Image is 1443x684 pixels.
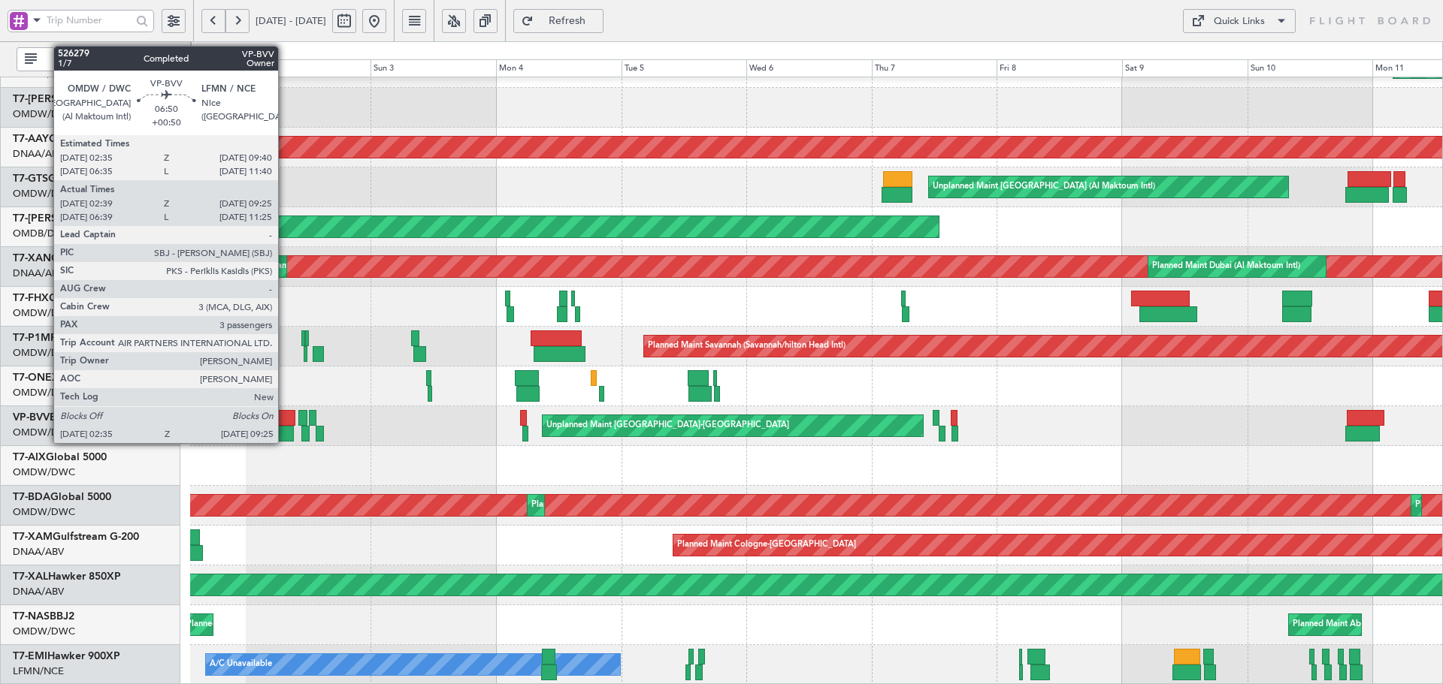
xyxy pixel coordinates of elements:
span: T7-ONEX [13,372,59,383]
span: T7-XAL [13,571,48,582]
span: T7-AIX [13,452,46,463]
a: T7-AAYGlobal 7500 [13,134,110,144]
span: T7-AAY [13,134,49,144]
a: DNAA/ABV [13,585,64,598]
a: OMDW/DWC [13,306,75,320]
a: OMDW/DWC [13,386,75,399]
a: OMDW/DWC [13,187,75,200]
a: T7-AIXGlobal 5000 [13,452,107,463]
span: T7-XAN [13,253,51,264]
div: Planned Maint Dubai (Al Maktoum Intl) [531,494,679,517]
a: T7-ONEXFalcon 8X [13,372,109,383]
span: T7-EMI [13,651,47,661]
a: DNAA/ABV [13,267,64,280]
a: OMDW/DWC [13,466,75,479]
div: Sat 2 [246,59,371,77]
a: T7-P1MPG-650ER [13,333,100,343]
a: T7-XANGlobal 6000 [13,253,112,264]
span: T7-XAM [13,532,53,542]
button: Refresh [513,9,604,33]
div: A/C Unavailable [210,653,272,676]
div: Planned Maint Savannah (Savannah/hilton Head Intl) [648,335,846,357]
a: T7-[PERSON_NAME]Global 7500 [13,94,176,104]
div: Wed 6 [746,59,872,77]
div: Planned Maint Dubai (Al Maktoum Intl) [1152,255,1300,278]
button: All Aircraft [17,47,163,71]
a: T7-GTSGlobal 7500 [13,173,109,184]
span: T7-BDA [13,492,50,502]
a: T7-BDAGlobal 5000 [13,492,111,502]
button: Quick Links [1183,9,1296,33]
span: [DATE] - [DATE] [256,14,326,28]
a: OMDW/DWC [13,505,75,519]
div: Tue 5 [622,59,747,77]
div: Fri 8 [997,59,1122,77]
div: Unplanned Maint [GEOGRAPHIC_DATA] (Al Maktoum Intl) [933,176,1155,198]
a: T7-FHXGlobal 5000 [13,293,110,303]
span: Refresh [537,16,598,26]
span: T7-P1MP [13,333,57,343]
div: [DATE] [194,44,219,57]
div: Sun 10 [1248,59,1373,77]
div: Sun 3 [371,59,496,77]
input: Trip Number [47,9,132,32]
a: T7-NASBBJ2 [13,611,74,622]
span: VP-BVV [13,412,50,423]
div: Sat 9 [1122,59,1248,77]
span: T7-[PERSON_NAME] [13,94,115,104]
a: T7-XALHawker 850XP [13,571,121,582]
a: DNAA/ABV [13,147,64,161]
a: DNAA/ABV [13,545,64,559]
a: OMDW/DWC [13,426,75,439]
span: T7-NAS [13,611,50,622]
span: T7-GTS [13,173,48,184]
div: Planned Maint Cologne-[GEOGRAPHIC_DATA] [677,534,856,556]
a: OMDW/DWC [13,625,75,638]
div: Unplanned Maint [GEOGRAPHIC_DATA]-[GEOGRAPHIC_DATA] [546,414,789,437]
a: T7-XAMGulfstream G-200 [13,532,139,542]
a: T7-[PERSON_NAME]Global 6000 [13,213,176,224]
span: All Aircraft [40,54,158,65]
a: OMDB/DXB [13,227,67,240]
div: Mon 4 [496,59,622,77]
div: Quick Links [1214,14,1265,29]
a: OMDW/DWC [13,107,75,121]
a: LFMN/NCE [13,664,64,678]
a: T7-EMIHawker 900XP [13,651,120,661]
span: T7-[PERSON_NAME] [13,213,115,224]
a: OMDW/DWC [13,346,75,360]
div: Thu 7 [872,59,997,77]
span: T7-FHX [13,293,49,303]
a: VP-BVVBBJ1 [13,412,74,423]
div: Planned Maint Dubai (Al Maktoum Intl) [270,255,418,278]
